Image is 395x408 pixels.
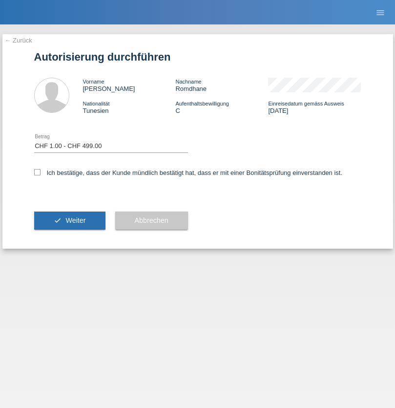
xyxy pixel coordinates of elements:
[83,79,104,85] span: Vorname
[83,100,176,114] div: Tunesien
[34,169,343,176] label: Ich bestätige, dass der Kunde mündlich bestätigt hat, dass er mit einer Bonitätsprüfung einversta...
[54,216,62,224] i: check
[65,216,85,224] span: Weiter
[375,8,385,18] i: menu
[371,9,390,15] a: menu
[175,100,268,114] div: C
[175,79,201,85] span: Nachname
[83,101,110,107] span: Nationalität
[268,100,361,114] div: [DATE]
[83,78,176,92] div: [PERSON_NAME]
[5,37,32,44] a: ← Zurück
[34,212,105,230] button: check Weiter
[115,212,188,230] button: Abbrechen
[135,216,168,224] span: Abbrechen
[175,101,229,107] span: Aufenthaltsbewilligung
[34,51,361,63] h1: Autorisierung durchführen
[175,78,268,92] div: Romdhane
[268,101,344,107] span: Einreisedatum gemäss Ausweis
